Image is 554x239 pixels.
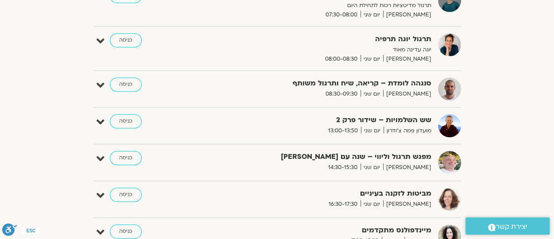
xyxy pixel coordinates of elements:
span: [PERSON_NAME] [383,163,431,172]
a: יצירת קשר [465,217,550,235]
span: 16:30-17:30 [325,200,360,209]
span: [PERSON_NAME] [383,10,431,19]
strong: שש השלמויות – שידור פרק 2 [214,114,431,126]
span: יצירת קשר [496,221,527,233]
a: כניסה [110,114,142,128]
span: מועדון פמה צ'ודרון [384,126,431,135]
span: יום שני [361,126,384,135]
span: 07:30-08:00 [322,10,360,19]
span: יום שני [360,200,383,209]
span: יום שני [360,89,383,99]
p: תרגול מדיטציות רכות לתחילת היום [214,1,431,10]
span: 13:00-13:50 [325,126,361,135]
a: כניסה [110,224,142,239]
span: יום שני [360,54,383,64]
a: כניסה [110,188,142,202]
span: יום שני [360,10,383,19]
span: 14:30-15:30 [325,163,360,172]
span: 08:30-09:30 [322,89,360,99]
span: [PERSON_NAME] [383,89,431,99]
a: כניסה [110,151,142,165]
strong: מפגש תרגול וליווי – שנה עם [PERSON_NAME] [214,151,431,163]
span: [PERSON_NAME] [383,200,431,209]
span: [PERSON_NAME] [383,54,431,64]
span: 08:00-08:30 [322,54,360,64]
strong: תרגול יוגה תרפיה [214,33,431,45]
strong: סנגהה לומדת – קריאה, שיח ותרגול משותף [214,77,431,89]
a: כניסה [110,33,142,47]
strong: מביטות לזקנה בעיניים [214,188,431,200]
a: כניסה [110,77,142,92]
span: יום שני [360,163,383,172]
p: יוגה עדינה מאוד [214,45,431,54]
strong: מיינדפולנס מתקדמים [214,224,431,236]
